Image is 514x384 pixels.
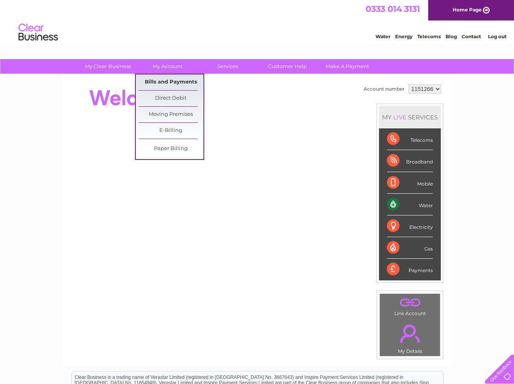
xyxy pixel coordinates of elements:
[139,141,203,157] a: Paper Billing
[387,259,433,280] div: Payments
[392,113,408,121] div: LIVE
[379,293,440,318] td: Link Account
[387,128,433,150] div: Telecoms
[387,150,433,172] div: Broadband
[135,59,200,74] a: My Account
[379,318,440,356] td: My Details
[379,106,441,128] div: MY SERVICES
[382,320,438,347] a: .
[139,74,203,90] a: Bills and Payments
[417,33,441,39] a: Telecoms
[18,20,58,45] img: logo.png
[395,33,412,39] a: Energy
[362,82,407,96] td: Account number
[387,172,433,194] div: Mobile
[375,33,390,39] a: Water
[195,59,260,74] a: Services
[382,296,438,310] a: .
[315,59,380,74] a: Make A Payment
[446,33,457,39] a: Blog
[139,91,203,106] a: Direct Debit
[387,194,433,215] div: Water
[139,107,203,122] a: Moving Premises
[387,237,433,259] div: Gas
[72,4,444,38] div: Clear Business is a trading name of Verastar Limited (registered in [GEOGRAPHIC_DATA] No. 3667643...
[366,4,420,14] a: 0333 014 3131
[462,33,481,39] a: Contact
[387,215,433,237] div: Electricity
[76,59,141,74] a: My Clear Business
[255,59,320,74] a: Customer Help
[488,33,507,39] a: Log out
[139,123,203,139] a: E-Billing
